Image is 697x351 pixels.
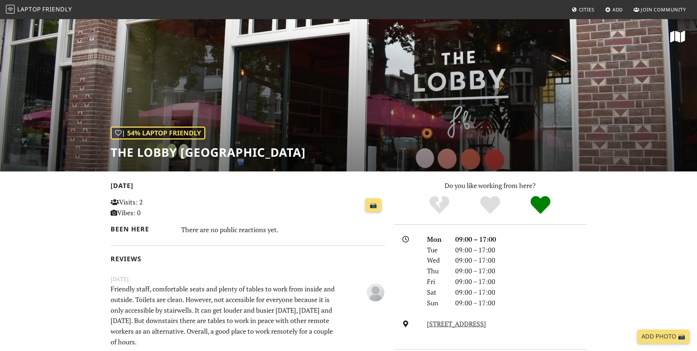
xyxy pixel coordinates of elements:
[451,245,591,255] div: 09:00 – 17:00
[111,197,196,218] p: Visits: 2 Vibes: 0
[515,195,566,215] div: Definitely!
[6,5,15,14] img: LaptopFriendly
[451,266,591,276] div: 09:00 – 17:00
[579,6,594,13] span: Cities
[414,195,465,215] div: No
[111,255,385,263] h2: Reviews
[451,298,591,308] div: 09:00 – 17:00
[630,3,689,16] a: Join Community
[451,255,591,266] div: 09:00 – 17:00
[111,225,173,233] h2: Been here
[423,266,450,276] div: Thu
[423,287,450,298] div: Sat
[612,6,623,13] span: Add
[106,284,342,347] p: Friendly staff, comfortable seats and plenty of tables to work from inside and outside. Toilets a...
[423,298,450,308] div: Sun
[17,5,41,13] span: Laptop
[111,182,385,192] h2: [DATE]
[637,330,690,344] a: Add Photo 📸
[641,6,686,13] span: Join Community
[423,245,450,255] div: Tue
[423,255,450,266] div: Wed
[6,3,72,16] a: LaptopFriendly LaptopFriendly
[181,224,385,235] div: There are no public reactions yet.
[365,198,381,212] a: 📸
[569,3,597,16] a: Cities
[367,287,384,296] span: Anonymous
[465,195,515,215] div: Yes
[423,276,450,287] div: Fri
[451,234,591,245] div: 09:00 – 17:00
[423,234,450,245] div: Mon
[451,287,591,298] div: 09:00 – 17:00
[42,5,72,13] span: Friendly
[111,127,205,139] div: In general, do you like working from here?
[602,3,626,16] a: Add
[394,180,587,191] p: Do you like working from here?
[451,276,591,287] div: 09:00 – 17:00
[427,319,486,328] a: [STREET_ADDRESS]
[367,284,384,301] img: blank-535327c66bd565773addf3077783bbfce4b00ec00e9fd257753287c682c7fa38.png
[111,145,306,159] h1: The Lobby [GEOGRAPHIC_DATA]
[106,274,389,284] small: [DATE]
